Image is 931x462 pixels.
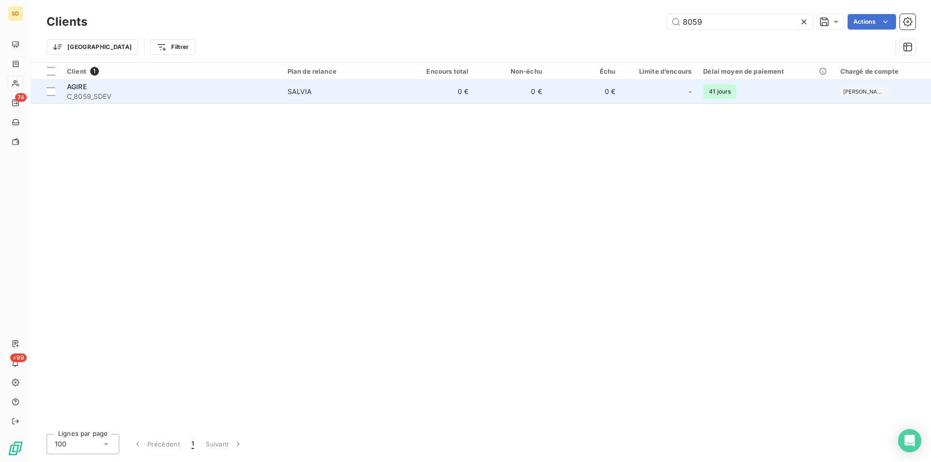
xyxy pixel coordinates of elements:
h3: Clients [47,13,87,31]
span: 1 [192,439,194,449]
div: SALVIA [288,87,312,96]
span: +99 [10,353,27,362]
span: 74 [15,93,27,102]
div: Délai moyen de paiement [703,67,828,75]
img: Logo LeanPay [8,441,23,456]
button: Actions [848,14,896,30]
span: 100 [55,439,66,449]
span: C_8059_SDEV [67,92,276,101]
button: Précédent [127,434,186,454]
button: Suivant [200,434,249,454]
input: Rechercher [667,14,813,30]
span: AGIRE [67,82,87,91]
div: Échu [554,67,616,75]
button: 1 [186,434,200,454]
span: 41 jours [703,84,737,99]
button: [GEOGRAPHIC_DATA] [47,39,138,55]
td: 0 € [401,80,475,103]
div: Limite d’encours [627,67,691,75]
div: Plan de relance [288,67,395,75]
td: 0 € [474,80,548,103]
div: Open Intercom Messenger [898,429,921,452]
span: - [689,87,691,96]
div: Non-échu [480,67,542,75]
span: [PERSON_NAME] [843,89,886,95]
span: Client [67,67,86,75]
td: 0 € [548,80,622,103]
button: Filtrer [150,39,195,55]
div: Chargé de compte [840,67,925,75]
span: 1 [90,67,99,76]
div: SD [8,6,23,21]
div: Encours total [407,67,469,75]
